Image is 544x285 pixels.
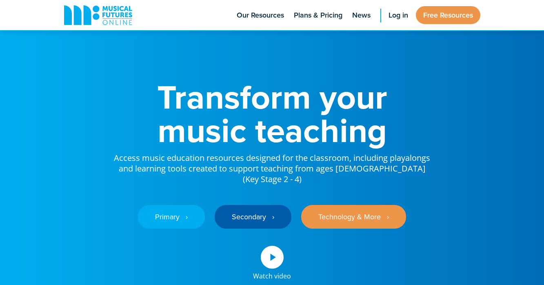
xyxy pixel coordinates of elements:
[389,10,408,21] span: Log in
[352,10,371,21] span: News
[416,6,480,24] a: Free Resources
[253,269,291,279] div: Watch video
[215,205,291,229] a: Secondary ‎‏‏‎ ‎ ›
[113,80,431,147] h1: Transform your music teaching
[294,10,342,21] span: Plans & Pricing
[301,205,406,229] a: Technology & More ‎‏‏‎ ‎ ›
[113,147,431,185] p: Access music education resources designed for the classroom, including playalongs and learning to...
[138,205,205,229] a: Primary ‎‏‏‎ ‎ ›
[237,10,284,21] span: Our Resources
